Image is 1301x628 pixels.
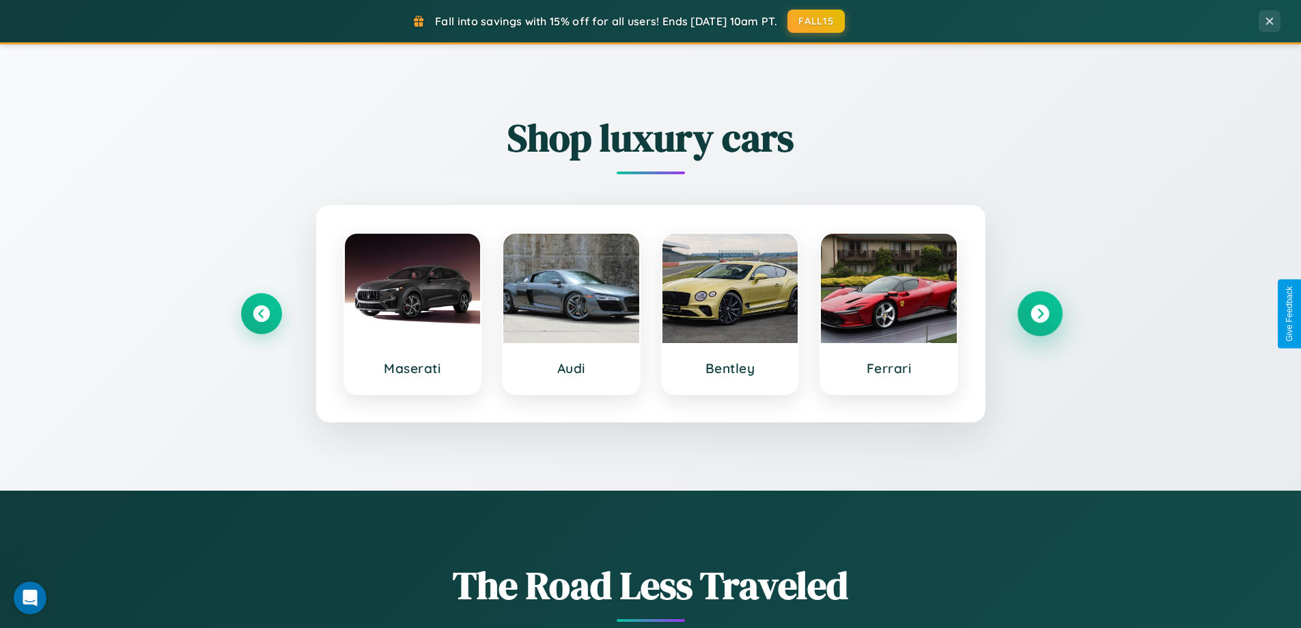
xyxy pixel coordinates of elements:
h3: Maserati [359,360,467,377]
h3: Ferrari [835,360,943,377]
span: Fall into savings with 15% off for all users! Ends [DATE] 10am PT. [435,14,777,28]
h2: Shop luxury cars [241,111,1061,164]
h1: The Road Less Traveled [241,559,1061,612]
button: FALL15 [787,10,845,33]
iframe: Intercom live chat [14,582,46,614]
div: Give Feedback [1285,286,1294,342]
h3: Audi [517,360,626,377]
h3: Bentley [676,360,785,377]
